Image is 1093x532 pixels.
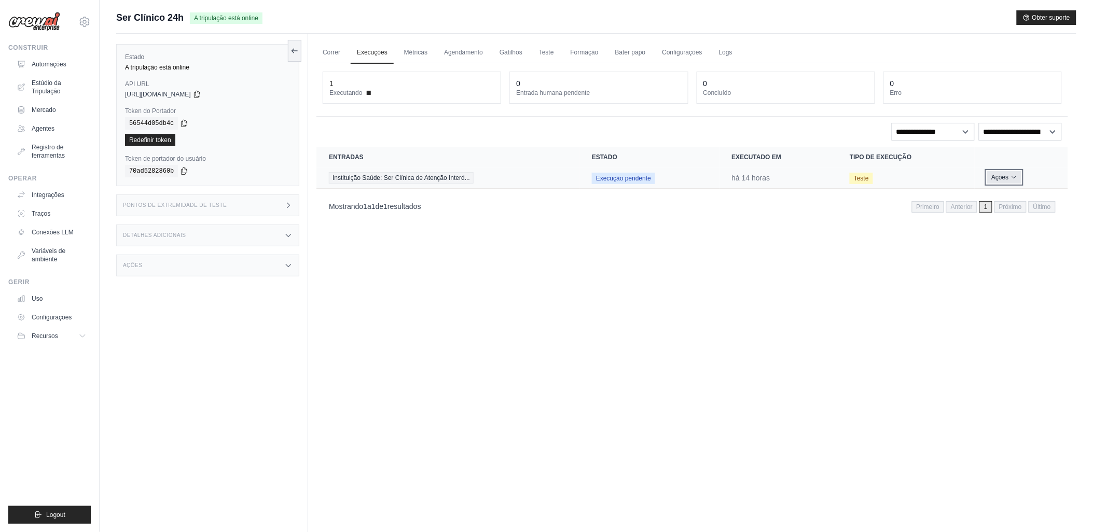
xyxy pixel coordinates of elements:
a: Automações [12,56,91,73]
code: 70ad5282860b [125,165,178,177]
img: Logotipo [8,12,60,32]
p: Mostrando a de resultados [329,201,421,212]
div: Gerir [8,278,91,286]
span: Próximo [994,201,1027,213]
code: 56544d05db4c [125,117,178,130]
a: Teste [533,42,560,64]
a: Métricas [398,42,434,64]
button: Obter suporte [1017,10,1076,25]
span: 1 [979,201,992,213]
div: 0 [703,78,708,89]
div: A tripulação está online [125,63,290,72]
font: Variáveis de ambiente [32,247,87,263]
a: Gatilhos [493,42,529,64]
label: Token do Portador [125,107,290,115]
font: Estúdio da Tripulação [32,79,87,95]
nav: Paginação [912,201,1056,213]
a: Variáveis de ambiente [12,243,91,268]
span: 1 [371,202,376,211]
font: Integrações [32,191,64,199]
a: Configurações [12,309,91,326]
div: 0 [890,78,894,89]
font: Mercado [32,106,56,114]
font: Registro de ferramentas [32,143,87,160]
a: Mercado [12,102,91,118]
th: Entradas [316,147,579,167]
a: Formação [564,42,605,64]
dt: Entrada humana pendente [516,89,681,97]
a: Estúdio da Tripulação [12,75,91,100]
a: Registro de ferramentas [12,139,91,164]
a: Correr [316,42,347,64]
font: Conexões LLM [32,228,74,236]
span: 1 [383,202,388,211]
font: Uso [32,295,43,303]
h3: Detalhes adicionais [123,232,186,239]
span: Ser Clínico 24h [116,10,184,25]
div: Widget de chat [1041,482,1093,532]
div: Construir [8,44,91,52]
a: Bater papo [609,42,652,64]
a: Traços [12,205,91,222]
span: Último [1029,201,1056,213]
a: Uso [12,290,91,307]
font: Executando [329,89,362,97]
section: Tabela de execuções da tripulação [316,147,1068,219]
span: Anterior [946,201,977,213]
a: Redefinir token [125,134,175,146]
label: Token de portador do usuário [125,155,290,163]
font: Ações [991,173,1008,181]
font: Configurações [32,313,72,321]
span: Execução pendente [592,173,655,184]
nav: Paginação [316,193,1068,219]
time: September 2, 2025 at 23:03 GMT-3 [732,174,770,182]
iframe: Chat Widget [1041,482,1093,532]
th: Tipo de execução [837,147,975,167]
span: Instituição Saúde: Ser Clínica de Atenção Interd... [329,172,474,184]
button: Logout [8,506,91,524]
span: Recursos [32,332,58,340]
span: Teste [850,173,873,184]
h3: Pontos de extremidade de teste [123,202,227,208]
th: Estado [579,147,719,167]
label: API URL [125,80,290,88]
a: Conexões LLM [12,224,91,241]
div: 0 [516,78,520,89]
span: Logout [46,511,65,519]
div: Operar [8,174,91,183]
font: Obter suporte [1032,13,1070,22]
span: Primeiro [912,201,945,213]
dt: Concluído [703,89,868,97]
span: 1 [363,202,367,211]
span: A tripulação está online [190,12,262,24]
div: 1 [329,78,334,89]
label: Estado [125,53,290,61]
button: Ações para execução [987,171,1021,184]
a: Agentes [12,120,91,137]
font: Agentes [32,124,54,133]
dt: Erro [890,89,1055,97]
a: Configurações [656,42,708,64]
a: Agendamento [438,42,489,64]
a: Integrações [12,187,91,203]
a: Logs [713,42,739,64]
a: Execuções [351,42,394,64]
span: [URL][DOMAIN_NAME] [125,90,191,99]
button: Recursos [12,328,91,344]
font: Automações [32,60,66,68]
font: Traços [32,209,50,218]
th: Executado em [720,147,838,167]
a: Veja os detalhes de execução da Instituição Saúde [329,172,567,184]
h3: Ações [123,262,143,269]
